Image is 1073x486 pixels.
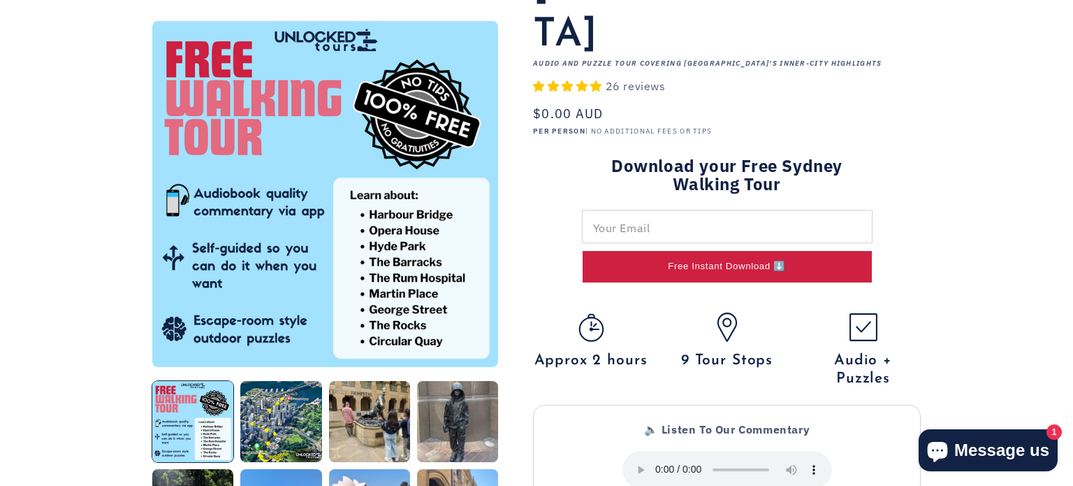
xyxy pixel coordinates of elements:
button: Load image 3 in gallery view [329,381,410,462]
span: 9 Tour Stops [681,352,773,370]
strong: Audio and Puzzle tour covering [GEOGRAPHIC_DATA]'s inner-city highlights [533,59,882,68]
span: Audio + Puzzles [805,352,921,387]
p: | NO ADDITIONAL FEES OR TIPS [533,127,921,136]
span: 4.92 stars [533,79,606,93]
span: 26 reviews [606,79,666,93]
strong: PER PERSON [533,127,585,136]
span: $0.00 AUD [533,104,604,123]
inbox-online-store-chat: Shopify online store chat [914,429,1062,475]
strong: 🔈 Listen To Our Commentary [644,422,810,436]
span: Approx 2 hours [534,352,648,370]
button: Load image 1 in gallery view [152,381,233,462]
button: Load image 4 in gallery view [417,381,498,462]
button: Load image 2 in gallery view [240,381,321,462]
